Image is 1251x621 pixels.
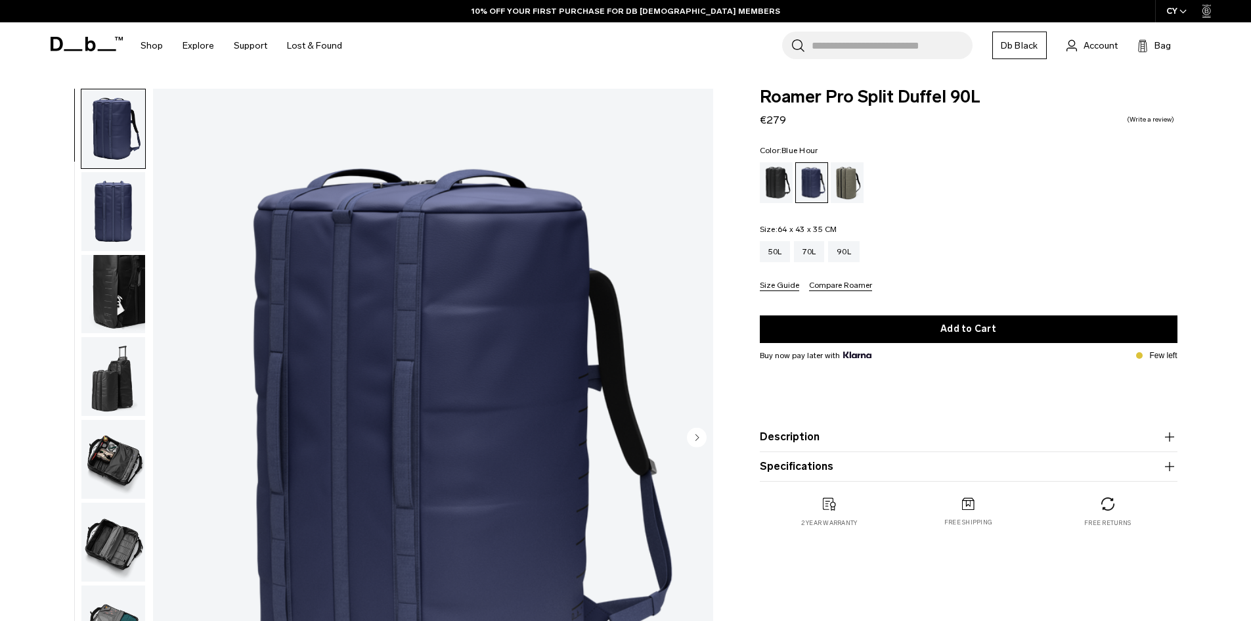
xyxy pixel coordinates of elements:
[843,352,871,358] img: {"height" => 20, "alt" => "Klarna"}
[760,225,837,233] legend: Size:
[81,419,146,499] button: Roamer Pro Split Duffel 90L Blue Hour
[831,162,864,203] a: Forest Green
[795,162,828,203] a: Blue Hour
[1137,37,1171,53] button: Bag
[1084,518,1131,528] p: Free returns
[81,89,146,169] button: Roamer Pro Split Duffel 90L Blue Hour
[760,459,1177,474] button: Specifications
[81,172,146,252] button: Roamer Pro Split Duffel 90L Blue Hour
[760,162,793,203] a: Black Out
[828,241,860,262] a: 90L
[1149,350,1177,361] p: Few left
[1154,39,1171,53] span: Bag
[81,502,146,582] button: Roamer Pro Split Duffel 90L Blue Hour
[1127,116,1174,123] a: Write a review
[1084,39,1118,53] span: Account
[760,114,786,126] span: €279
[944,518,992,527] p: Free shipping
[778,225,837,234] span: 64 x 43 x 35 CM
[687,427,707,449] button: Next slide
[81,172,145,251] img: Roamer Pro Split Duffel 90L Blue Hour
[234,22,267,69] a: Support
[81,254,146,334] button: Roamer Pro Split Duffel 90L Blue Hour
[781,146,818,155] span: Blue Hour
[794,241,824,262] a: 70L
[760,281,799,291] button: Size Guide
[801,518,858,528] p: 2 year warranty
[760,315,1177,343] button: Add to Cart
[760,350,871,361] span: Buy now pay later with
[760,241,791,262] a: 50L
[141,22,163,69] a: Shop
[809,281,872,291] button: Compare Roamer
[992,32,1047,59] a: Db Black
[131,22,352,69] nav: Main Navigation
[760,89,1177,106] span: Roamer Pro Split Duffel 90L
[81,337,145,416] img: Roamer Pro Split Duffel 90L Blue Hour
[81,255,145,334] img: Roamer Pro Split Duffel 90L Blue Hour
[472,5,780,17] a: 10% OFF YOUR FIRST PURCHASE FOR DB [DEMOGRAPHIC_DATA] MEMBERS
[81,420,145,499] img: Roamer Pro Split Duffel 90L Blue Hour
[760,147,818,154] legend: Color:
[81,89,145,168] img: Roamer Pro Split Duffel 90L Blue Hour
[287,22,342,69] a: Lost & Found
[81,336,146,417] button: Roamer Pro Split Duffel 90L Blue Hour
[81,503,145,582] img: Roamer Pro Split Duffel 90L Blue Hour
[760,429,1177,445] button: Description
[183,22,214,69] a: Explore
[1066,37,1118,53] a: Account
